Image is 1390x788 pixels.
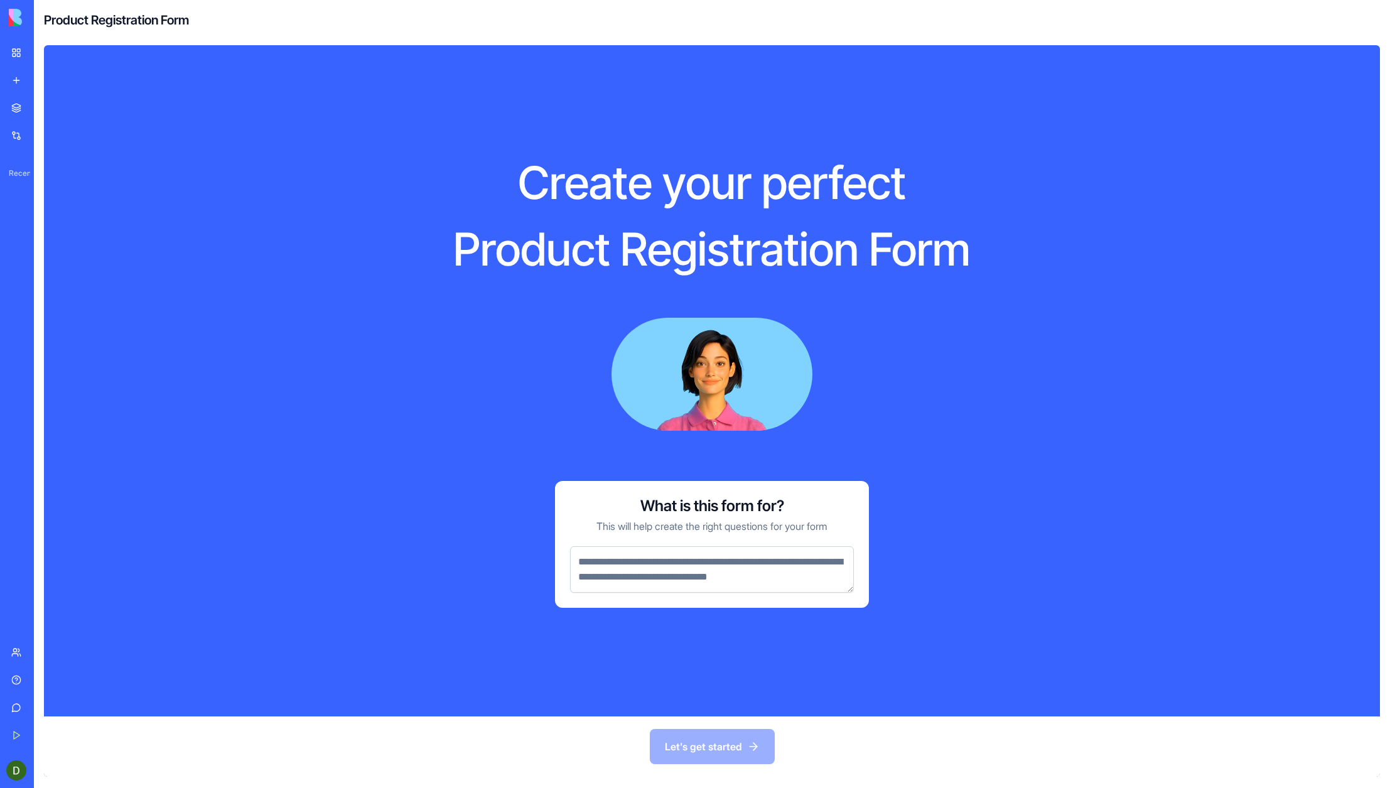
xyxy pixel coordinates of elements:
h4: Product Registration Form [44,11,189,29]
span: Recent [4,168,30,178]
p: This will help create the right questions for your form [596,519,827,534]
h1: Create your perfect [431,154,993,211]
img: ACg8ocJZWX11gA67BMRqWsanPLYtaNH8fAq8iDo14MA8h758JKeQiA=s96-c [6,760,26,780]
h3: What is this form for? [640,496,784,516]
img: logo [9,9,87,26]
h1: Product Registration Form [431,221,993,278]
